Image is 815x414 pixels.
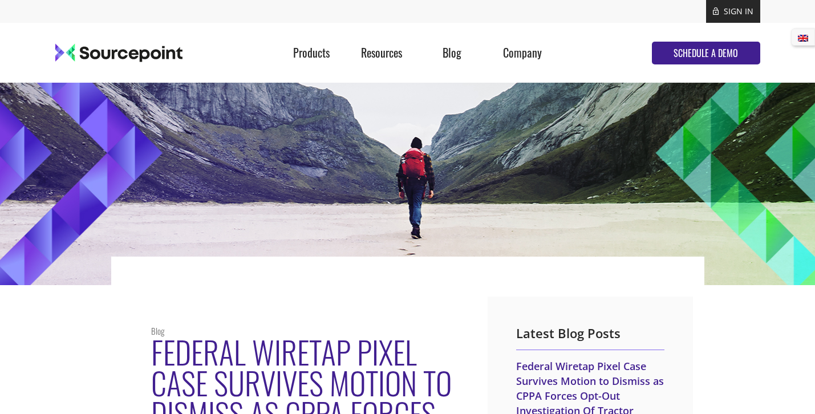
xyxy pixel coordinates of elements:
[798,35,808,42] img: English
[516,325,664,350] p: Latest Blog Posts
[724,6,753,17] a: SIGN IN
[652,42,760,64] a: SCHEDULE A DEMO
[713,7,719,15] img: lock.svg
[151,325,459,336] p: Blog
[55,43,183,63] img: logo.svg
[347,23,417,83] div: Resources
[276,23,346,83] div: Products
[487,23,557,83] div: Company
[417,23,487,83] div: Blog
